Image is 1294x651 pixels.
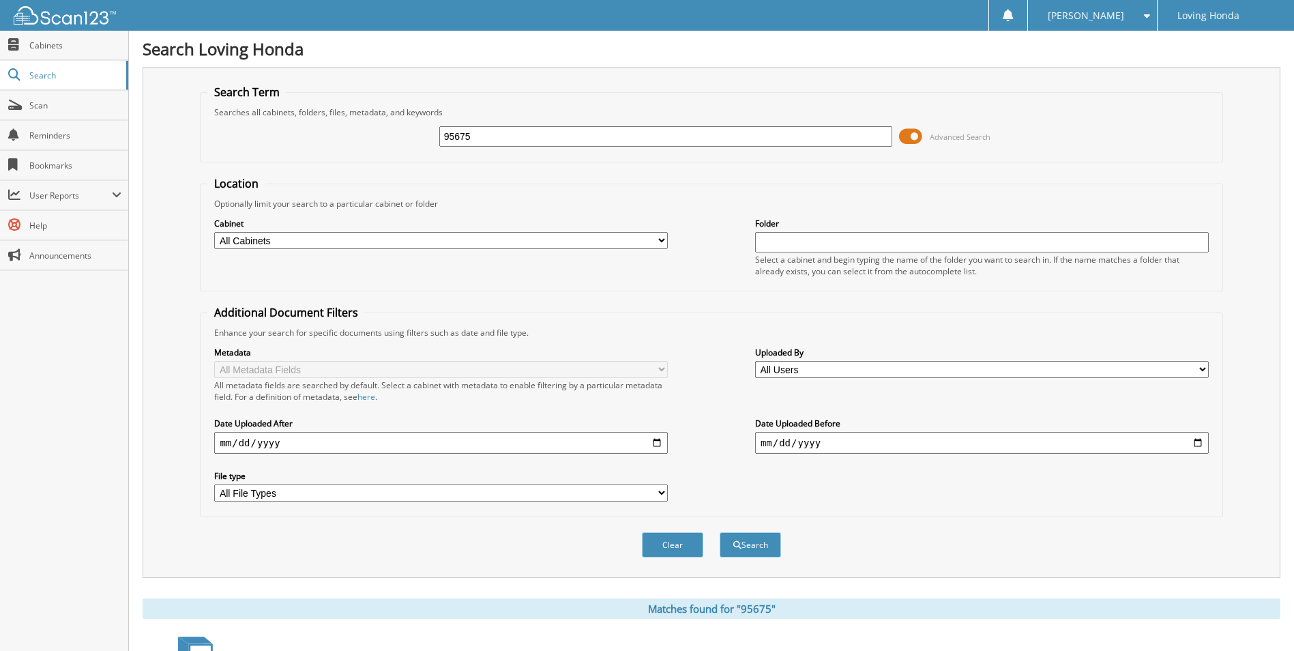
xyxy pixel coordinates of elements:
[214,418,668,429] label: Date Uploaded After
[720,532,781,558] button: Search
[755,254,1209,277] div: Select a cabinet and begin typing the name of the folder you want to search in. If the name match...
[29,160,121,171] span: Bookmarks
[755,418,1209,429] label: Date Uploaded Before
[207,85,286,100] legend: Search Term
[1177,12,1239,20] span: Loving Honda
[214,432,668,454] input: start
[755,347,1209,358] label: Uploaded By
[755,218,1209,229] label: Folder
[214,347,668,358] label: Metadata
[29,250,121,261] span: Announcements
[143,598,1280,619] div: Matches found for "95675"
[29,130,121,141] span: Reminders
[357,391,375,403] a: here
[214,379,668,403] div: All metadata fields are searched by default. Select a cabinet with metadata to enable filtering b...
[14,6,116,25] img: scan123-logo-white.svg
[143,38,1280,60] h1: Search Loving Honda
[1048,12,1124,20] span: [PERSON_NAME]
[207,305,365,320] legend: Additional Document Filters
[29,100,121,111] span: Scan
[207,327,1215,338] div: Enhance your search for specific documents using filters such as date and file type.
[642,532,703,558] button: Clear
[29,70,119,81] span: Search
[207,106,1215,118] div: Searches all cabinets, folders, files, metadata, and keywords
[930,132,990,142] span: Advanced Search
[207,198,1215,209] div: Optionally limit your search to a particular cabinet or folder
[755,432,1209,454] input: end
[29,40,121,51] span: Cabinets
[214,470,668,482] label: File type
[207,176,265,191] legend: Location
[214,218,668,229] label: Cabinet
[29,220,121,231] span: Help
[29,190,112,201] span: User Reports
